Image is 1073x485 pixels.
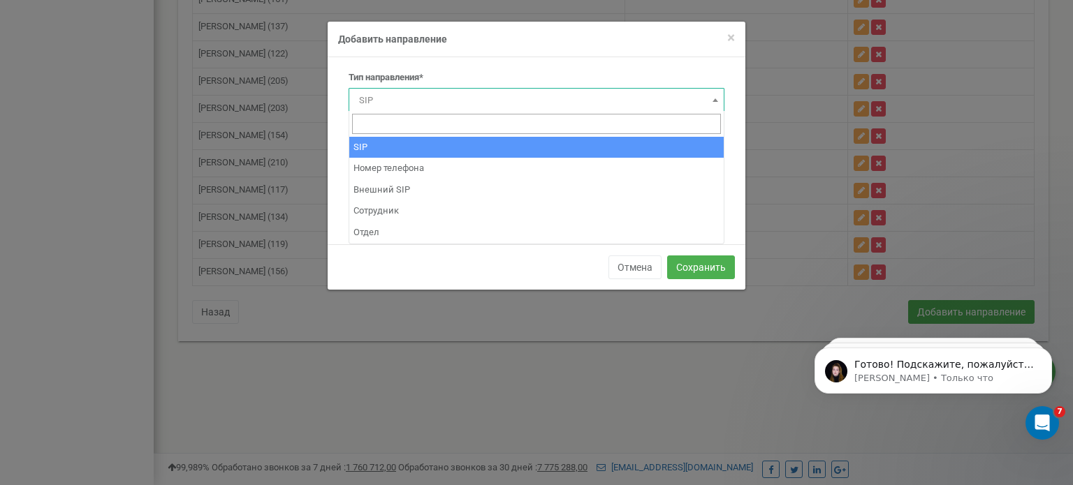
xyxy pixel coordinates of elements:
[608,255,662,279] button: Отмена
[349,137,724,158] li: SIP
[349,88,724,112] span: SIP
[727,29,735,46] span: ×
[353,91,720,110] span: SIP
[349,179,724,201] li: Внешний SIP
[1054,406,1065,417] span: 7
[349,200,724,222] li: Сотрудник
[667,255,735,279] button: Сохранить
[349,222,724,244] li: Отдел
[1025,406,1059,440] iframe: Intercom live chat
[349,71,423,84] label: Тип направления*
[794,318,1073,447] iframe: Intercom notifications сообщение
[349,158,724,179] li: Номер телефона
[338,32,735,46] h4: Добавить направление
